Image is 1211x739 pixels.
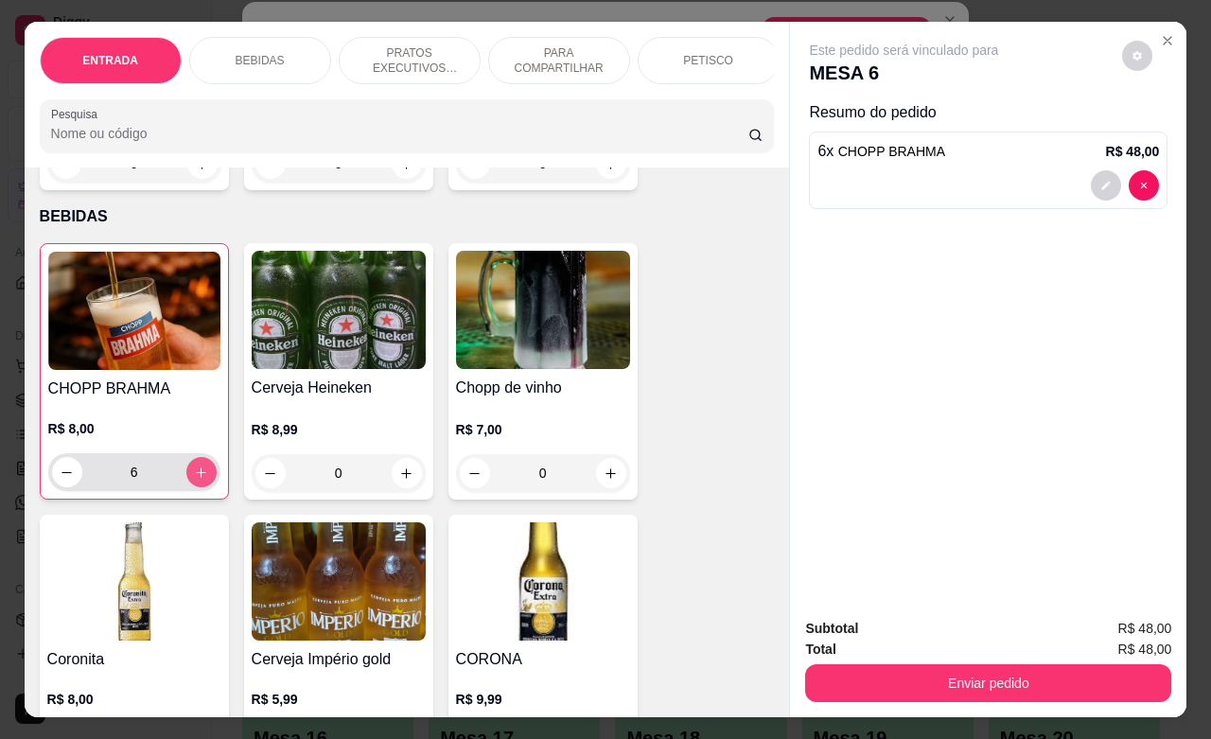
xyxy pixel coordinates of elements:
[809,101,1167,124] p: Resumo do pedido
[252,377,426,399] h4: Cerveja Heineken
[392,458,422,488] button: increase-product-quantity
[47,648,221,671] h4: Coronita
[255,458,286,488] button: decrease-product-quantity
[252,522,426,641] img: product-image
[456,377,630,399] h4: Chopp de vinho
[48,378,220,400] h4: CHOPP BRAHMA
[809,41,998,60] p: Este pedido será vinculado para
[1091,170,1121,201] button: decrease-product-quantity
[51,124,748,143] input: Pesquisa
[460,458,490,488] button: decrease-product-quantity
[236,53,285,68] p: BEBIDAS
[252,648,426,671] h4: Cerveja Império gold
[48,252,220,370] img: product-image
[456,251,630,369] img: product-image
[252,420,426,439] p: R$ 8,99
[252,690,426,709] p: R$ 5,99
[1118,639,1172,660] span: R$ 48,00
[1118,618,1172,639] span: R$ 48,00
[596,458,626,488] button: increase-product-quantity
[48,419,220,438] p: R$ 8,00
[456,522,630,641] img: product-image
[809,60,998,86] p: MESA 6
[1122,41,1152,71] button: decrease-product-quantity
[504,45,614,76] p: PARA COMPARTILHAR
[1106,142,1160,161] p: R$ 48,00
[456,648,630,671] h4: CORONA
[1152,26,1183,56] button: Close
[186,457,217,487] button: increase-product-quantity
[1129,170,1159,201] button: decrease-product-quantity
[683,53,733,68] p: PETISCO
[52,457,82,487] button: decrease-product-quantity
[817,140,945,163] p: 6 x
[838,144,945,159] span: CHOPP BRAHMA
[82,53,138,68] p: ENTRADA
[355,45,465,76] p: PRATOS EXECUTIVOS (INDIVIDUAIS)
[47,522,221,641] img: product-image
[805,621,858,636] strong: Subtotal
[252,251,426,369] img: product-image
[456,420,630,439] p: R$ 7,00
[40,205,775,228] p: BEBIDAS
[51,106,104,122] label: Pesquisa
[805,642,835,657] strong: Total
[805,664,1171,702] button: Enviar pedido
[456,690,630,709] p: R$ 9,99
[47,690,221,709] p: R$ 8,00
